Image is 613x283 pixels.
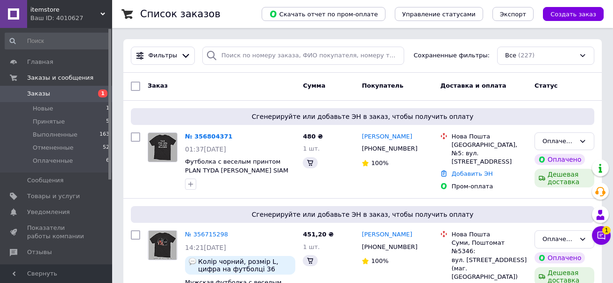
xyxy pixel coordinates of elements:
[542,235,575,244] div: Оплаченный
[535,154,585,165] div: Оплачено
[440,82,506,89] span: Доставка и оплата
[303,145,320,152] span: 1 шт.
[27,224,86,241] span: Показатели работы компании
[103,144,109,152] span: 52
[27,90,50,98] span: Заказы
[135,210,591,219] span: Сгенерируйте или добавьте ЭН в заказ, чтобы получить оплату
[198,258,292,273] span: Колір чорний, розмір L, цифра на футболці 36
[185,133,233,140] a: № 356804371
[492,7,534,21] button: Экспорт
[451,141,527,166] div: [GEOGRAPHIC_DATA], №5: вул. [STREET_ADDRESS]
[149,51,178,60] span: Фильтры
[592,226,611,245] button: Чат с покупателем1
[534,10,604,17] a: Создать заказ
[543,7,604,21] button: Создать заказ
[542,137,575,146] div: Оплаченный
[149,231,177,260] img: Фото товару
[100,131,109,139] span: 163
[189,258,196,265] img: :speech_balloon:
[148,230,178,260] a: Фото товару
[30,14,112,22] div: Ваш ID: 4010627
[27,192,80,200] span: Товары и услуги
[98,90,107,97] span: 1
[371,257,388,264] span: 100%
[303,231,334,238] span: 451,20 ₴
[303,133,323,140] span: 480 ₴
[535,169,594,187] div: Дешевая доставка
[262,7,385,21] button: Скачать отчет по пром-оплате
[500,11,526,18] span: Экспорт
[451,132,527,141] div: Нова Пошта
[451,170,492,177] a: Добавить ЭН
[185,145,226,153] span: 01:37[DATE]
[362,132,412,141] a: [PERSON_NAME]
[106,117,109,126] span: 5
[362,230,412,239] a: [PERSON_NAME]
[5,33,110,49] input: Поиск
[140,8,221,20] h1: Список заказов
[362,82,403,89] span: Покупатель
[360,241,419,253] div: [PHONE_NUMBER]
[360,143,419,155] div: [PHONE_NUMBER]
[148,133,177,162] img: Фото товару
[33,131,78,139] span: Выполненные
[27,248,52,256] span: Отзывы
[185,231,228,238] a: № 356715298
[602,226,611,235] span: 1
[185,244,226,251] span: 14:21[DATE]
[451,182,527,191] div: Пром-оплата
[106,157,109,165] span: 6
[395,7,483,21] button: Управление статусами
[148,82,168,89] span: Заказ
[402,11,476,18] span: Управление статусами
[27,176,64,185] span: Сообщения
[33,144,73,152] span: Отмененные
[27,208,70,216] span: Уведомления
[535,252,585,263] div: Оплачено
[106,104,109,113] span: 1
[303,82,325,89] span: Сумма
[30,6,100,14] span: itemstore
[33,157,73,165] span: Оплаченные
[148,132,178,162] a: Фото товару
[185,158,288,182] a: Футболка с веселым принтом PLAN TYDA [PERSON_NAME] SIAM MILLIONER Черный, L
[33,117,65,126] span: Принятые
[135,112,591,121] span: Сгенерируйте или добавьте ЭН в заказ, чтобы получить оплату
[451,230,527,239] div: Нова Пошта
[27,74,93,82] span: Заказы и сообщения
[550,11,596,18] span: Создать заказ
[27,58,53,66] span: Главная
[535,82,558,89] span: Статус
[451,239,527,281] div: Суми, Поштомат №5346: вул. [STREET_ADDRESS] (маг. [GEOGRAPHIC_DATA])
[269,10,378,18] span: Скачать отчет по пром-оплате
[33,104,53,113] span: Новые
[303,243,320,250] span: 1 шт.
[371,159,388,166] span: 100%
